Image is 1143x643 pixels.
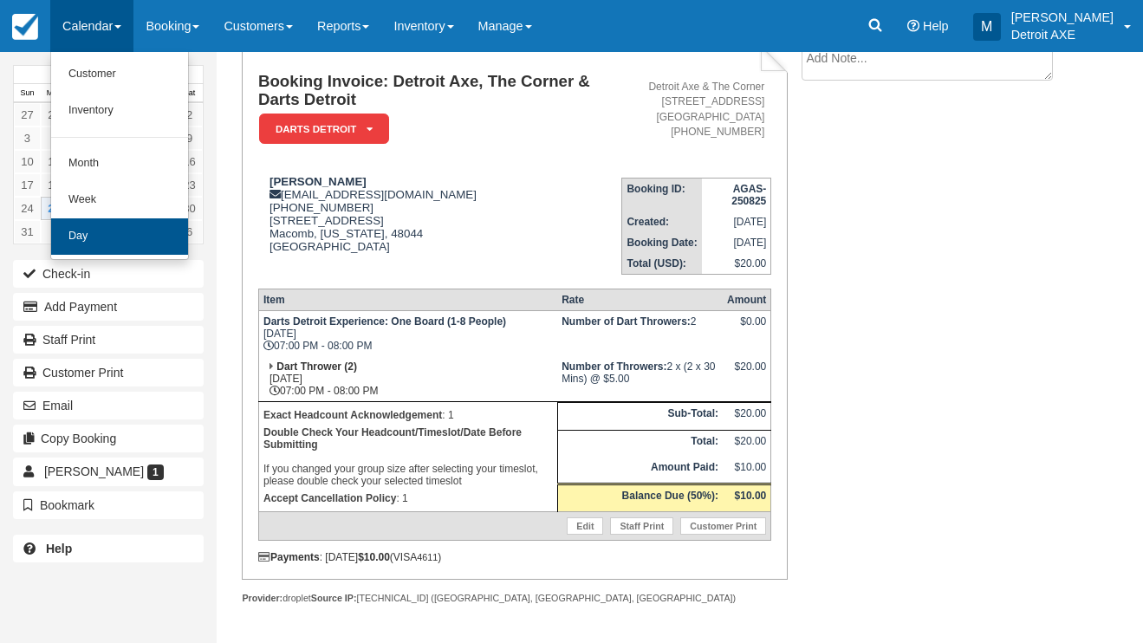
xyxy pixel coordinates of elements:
[735,490,767,502] strong: $10.00
[723,430,771,457] td: $20.00
[973,13,1001,41] div: M
[622,232,702,253] th: Booking Date:
[259,114,389,144] em: Darts Detroit
[557,484,723,511] th: Balance Due (50%):
[723,457,771,484] td: $10.00
[51,93,188,129] a: Inventory
[41,173,68,197] a: 18
[13,458,204,485] a: [PERSON_NAME] 1
[44,464,144,478] span: [PERSON_NAME]
[907,20,919,32] i: Help
[727,360,766,386] div: $20.00
[14,150,41,173] a: 10
[14,220,41,244] a: 31
[14,103,41,127] a: 27
[51,218,188,255] a: Day
[702,253,771,275] td: $20.00
[176,84,203,103] th: Sat
[176,150,203,173] a: 16
[723,289,771,311] th: Amount
[14,173,41,197] a: 17
[13,260,204,288] button: Check-in
[176,220,203,244] a: 6
[417,552,438,562] small: 4611
[702,211,771,232] td: [DATE]
[276,360,357,373] strong: Dart Thrower (2)
[263,409,442,421] strong: Exact Headcount Acknowledgement
[41,127,68,150] a: 4
[51,182,188,218] a: Week
[258,551,771,563] div: : [DATE] (VISA )
[258,73,621,108] h1: Booking Invoice: Detroit Axe, The Corner & Darts Detroit
[13,359,204,386] a: Customer Print
[680,517,766,535] a: Customer Print
[731,183,766,207] strong: AGAS-250825
[258,113,383,145] a: Darts Detroit
[263,490,553,507] p: : 1
[622,178,702,211] th: Booking ID:
[50,52,189,260] ul: Calendar
[46,542,72,555] b: Help
[41,84,68,103] th: Mon
[702,232,771,253] td: [DATE]
[41,150,68,173] a: 11
[622,253,702,275] th: Total (USD):
[258,289,557,311] th: Item
[270,175,367,188] strong: [PERSON_NAME]
[242,592,788,605] div: droplet [TECHNICAL_ID] ([GEOGRAPHIC_DATA], [GEOGRAPHIC_DATA], [GEOGRAPHIC_DATA])
[176,197,203,220] a: 30
[41,220,68,244] a: 1
[263,315,506,328] strong: Darts Detroit Experience: One Board (1-8 People)
[727,315,766,341] div: $0.00
[562,315,691,328] strong: Number of Dart Throwers
[13,326,204,354] a: Staff Print
[263,426,522,451] b: Double Check Your Headcount/Timeslot/Date Before Submitting
[557,289,723,311] th: Rate
[622,211,702,232] th: Created:
[263,406,553,424] p: : 1
[557,403,723,430] th: Sub-Total:
[176,127,203,150] a: 9
[923,19,949,33] span: Help
[13,535,204,562] a: Help
[562,360,666,373] strong: Number of Throwers
[13,392,204,419] button: Email
[1011,9,1114,26] p: [PERSON_NAME]
[567,517,603,535] a: Edit
[610,517,673,535] a: Staff Print
[358,551,390,563] strong: $10.00
[176,103,203,127] a: 2
[41,103,68,127] a: 28
[147,464,164,480] span: 1
[13,491,204,519] button: Bookmark
[311,593,357,603] strong: Source IP:
[51,146,188,182] a: Month
[258,551,320,563] strong: Payments
[13,425,204,452] button: Copy Booking
[557,356,723,402] td: 2 x (2 x 30 Mins) @ $5.00
[13,293,204,321] button: Add Payment
[263,492,396,504] strong: Accept Cancellation Policy
[258,175,621,275] div: [EMAIL_ADDRESS][DOMAIN_NAME] [PHONE_NUMBER] [STREET_ADDRESS] Macomb, [US_STATE], 48044 [GEOGRAPHI...
[176,173,203,197] a: 23
[557,430,723,457] th: Total:
[1011,26,1114,43] p: Detroit AXE
[258,356,557,402] td: [DATE] 07:00 PM - 08:00 PM
[557,311,723,357] td: 2
[557,457,723,484] th: Amount Paid:
[14,197,41,220] a: 24
[242,593,283,603] strong: Provider:
[14,127,41,150] a: 3
[14,84,41,103] th: Sun
[723,403,771,430] td: $20.00
[258,311,557,357] td: [DATE] 07:00 PM - 08:00 PM
[263,424,553,490] p: If you changed your group size after selecting your timeslot, please double check your selected t...
[628,80,764,140] address: Detroit Axe & The Corner [STREET_ADDRESS] [GEOGRAPHIC_DATA] [PHONE_NUMBER]
[51,56,188,93] a: Customer
[41,197,68,220] a: 25
[12,14,38,40] img: checkfront-main-nav-mini-logo.png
